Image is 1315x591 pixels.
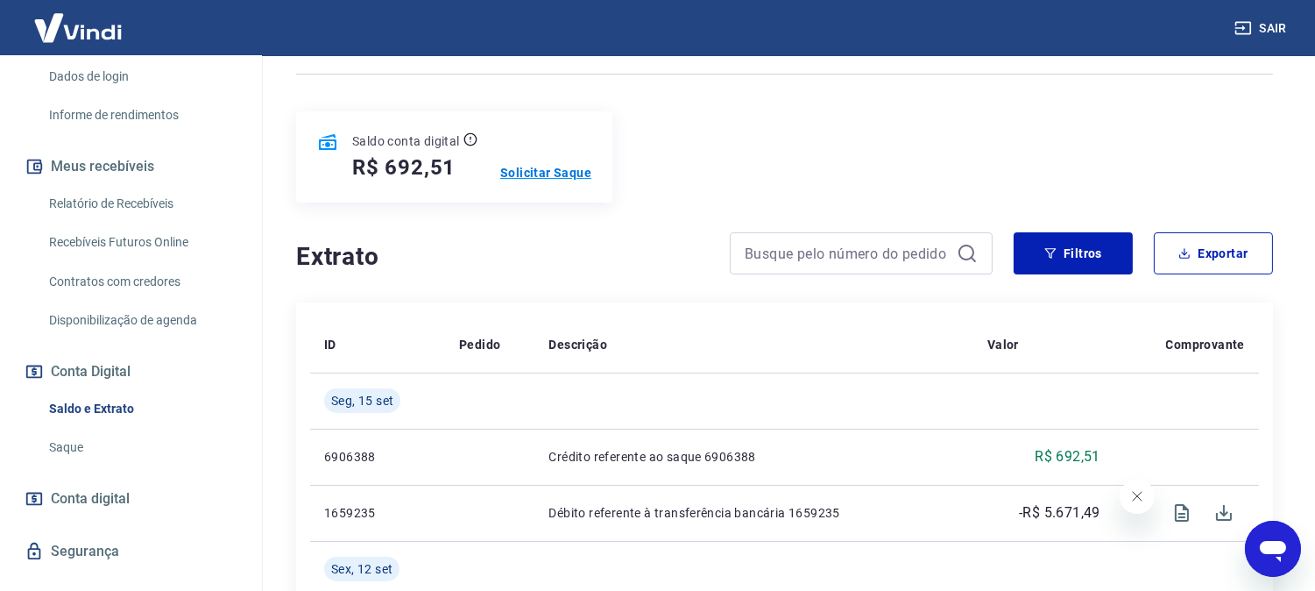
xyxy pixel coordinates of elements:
p: 6906388 [324,448,431,466]
a: Dados de login [42,59,241,95]
a: Saque [42,430,241,466]
p: Pedido [459,336,500,353]
a: Conta digital [21,480,241,518]
a: Relatório de Recebíveis [42,186,241,222]
span: Conta digital [51,487,130,511]
h4: Extrato [296,239,709,274]
span: Olá! Precisa de ajuda? [11,12,147,26]
p: Crédito referente ao saque 6906388 [548,448,959,466]
a: Contratos com credores [42,264,241,300]
button: Filtros [1014,232,1133,274]
span: Sex, 12 set [331,560,392,578]
p: Descrição [548,336,607,353]
p: ID [324,336,336,353]
p: Débito referente à transferência bancária 1659235 [548,504,959,522]
a: Recebíveis Futuros Online [42,224,241,260]
button: Conta Digital [21,352,241,391]
p: Valor [987,336,1019,353]
p: Comprovante [1166,336,1245,353]
button: Meus recebíveis [21,147,241,186]
span: Seg, 15 set [331,392,393,409]
button: Sair [1231,12,1294,45]
img: Vindi [21,1,135,54]
p: Saldo conta digital [352,132,460,150]
h5: R$ 692,51 [352,153,456,182]
a: Segurança [21,532,241,571]
p: 1659235 [324,504,431,522]
iframe: Botão para abrir a janela de mensagens [1245,521,1301,577]
p: -R$ 5.671,49 [1019,502,1100,523]
a: Informe de rendimentos [42,97,241,133]
input: Busque pelo número do pedido [745,240,950,267]
button: Exportar [1154,232,1273,274]
a: Solicitar Saque [500,164,591,182]
iframe: Fechar mensagem [1120,479,1155,514]
a: Saldo e Extrato [42,391,241,427]
p: R$ 692,51 [1035,446,1100,467]
a: Disponibilização de agenda [42,303,241,338]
